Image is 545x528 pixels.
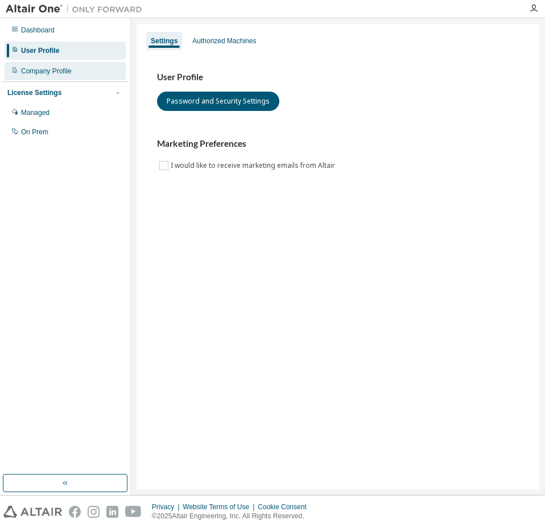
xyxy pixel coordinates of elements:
div: Managed [21,108,49,117]
div: License Settings [7,88,61,97]
div: On Prem [21,127,48,137]
button: Password and Security Settings [157,92,279,111]
div: Authorized Machines [192,36,256,46]
div: Settings [151,36,177,46]
img: Altair One [6,3,148,15]
div: Privacy [152,502,183,511]
img: youtube.svg [125,506,142,518]
h3: Marketing Preferences [157,138,519,150]
div: Website Terms of Use [183,502,258,511]
div: Cookie Consent [258,502,313,511]
p: © 2025 Altair Engineering, Inc. All Rights Reserved. [152,511,313,521]
img: instagram.svg [88,506,100,518]
label: I would like to receive marketing emails from Altair [171,159,337,172]
img: linkedin.svg [106,506,118,518]
div: Company Profile [21,67,72,76]
img: facebook.svg [69,506,81,518]
div: Dashboard [21,26,55,35]
img: altair_logo.svg [3,506,62,518]
h3: User Profile [157,72,519,83]
div: User Profile [21,46,59,55]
